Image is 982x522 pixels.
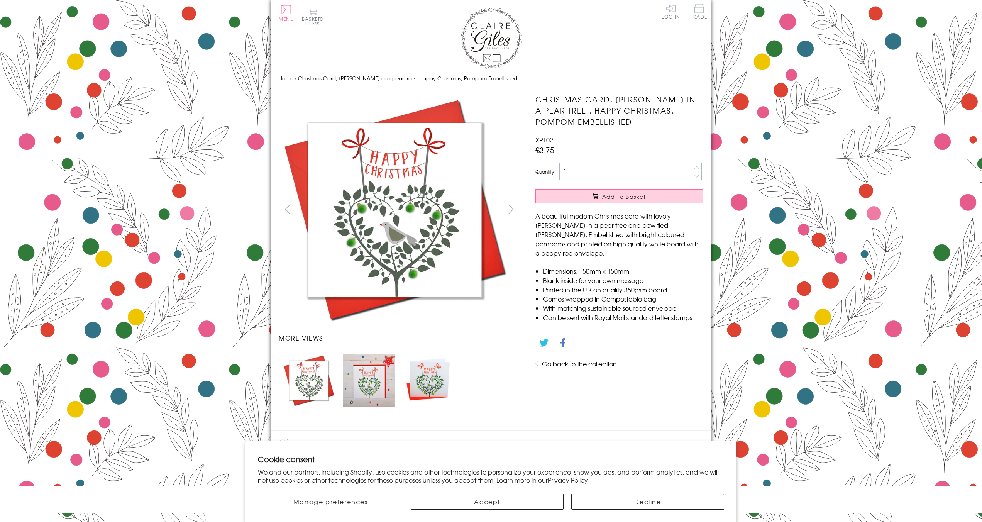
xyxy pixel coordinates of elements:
li: Dimensions: 150mm x 150mm [543,266,703,276]
h2: Product recommendations [279,439,703,450]
p: We and our partners, including Shopify, use cookies and other technologies to personalize your ex... [258,468,724,484]
button: Accept [411,494,564,510]
li: Carousel Page 2 [339,350,399,411]
a: Privacy Policy [548,475,588,485]
span: › [295,75,296,82]
li: Blank inside for your own message [543,276,703,285]
img: Claire Giles Greetings Cards [460,8,522,69]
li: Can be sent with Royal Mail standard letter stamps [543,313,703,322]
button: Menu [279,5,294,21]
h1: Christmas Card, [PERSON_NAME] in a pear tree , Happy Christmas, Pompom Embellished [535,94,703,127]
li: With matching sustainable sourced envelope [543,303,703,313]
span: Add to Basket [602,193,646,200]
a: Home [279,75,293,82]
span: XP102 [535,135,553,144]
img: Christmas Card, Partridge in a pear tree , Happy Christmas, Pompom Embellished [403,354,455,404]
ul: Carousel Pagination [279,350,520,411]
li: Printed in the U.K on quality 350gsm board [543,285,703,294]
span: Manage preferences [293,497,368,506]
li: Comes wrapped in Compostable bag [543,294,703,303]
img: Christmas Card, Partridge in a pear tree , Happy Christmas, Pompom Embellished [283,354,335,407]
li: Carousel Page 3 [399,350,459,411]
button: next [503,200,520,218]
img: Christmas Card, Partridge in a pear tree , Happy Christmas, Pompom Embellished [343,354,395,407]
img: Christmas Card, Partridge in a pear tree , Happy Christmas, Pompom Embellished [279,94,510,325]
span: Trade [691,4,707,19]
button: Manage preferences [258,494,403,510]
span: £3.75 [535,144,554,155]
li: Carousel Page 1 (Current Slide) [279,350,339,411]
a: Trade [691,4,707,20]
p: A beautiful modern Christmas card with lovely [PERSON_NAME] in a pear tree and bow tied [PERSON_N... [535,211,703,258]
button: Basket0 items [302,6,323,26]
span: 0 items [305,15,323,27]
h3: More views [279,333,520,342]
label: Quantity [535,168,554,175]
button: Decline [571,494,724,510]
button: prev [279,200,296,218]
a: Log In [662,4,680,19]
h2: Cookie consent [258,454,724,464]
button: Add to Basket [535,189,703,203]
nav: breadcrumbs [279,71,703,86]
span: Christmas Card, [PERSON_NAME] in a pear tree , Happy Christmas, Pompom Embellished [298,75,517,82]
a: Go back to the collection [542,359,617,368]
span: Menu [279,15,294,22]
